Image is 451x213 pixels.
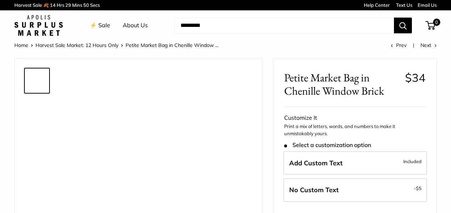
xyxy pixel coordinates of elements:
span: 14 [50,2,56,8]
span: Select a customization option [284,142,371,148]
nav: Breadcrumb [14,41,219,50]
span: 0 [433,19,440,26]
span: Add Custom Text [289,159,343,167]
span: Petite Market Bag in Chenille Window ... [126,42,219,48]
a: About Us [123,20,148,31]
span: - [414,184,422,193]
span: $34 [405,71,426,85]
a: Petite Market Bag in Chenille Window Brick [24,96,50,122]
a: 0 [426,21,435,30]
a: Email Us [418,2,437,8]
a: Help Center [364,2,390,8]
span: Petite Market Bag in Chenille Window Brick [284,71,399,98]
div: Customize It [284,113,426,123]
p: Print a mix of letters, words, and numbers to make it unmistakably yours. [284,123,426,137]
span: 29 [65,2,71,8]
a: Petite Market Bag in Chenille Window Brick [24,125,50,151]
button: Search [394,18,412,33]
span: $5 [416,185,422,191]
a: Prev [391,42,407,48]
span: No Custom Text [289,186,339,194]
a: Petite Market Bag in Chenille Window Brick [24,68,50,94]
span: Hrs [57,2,64,8]
label: Leave Blank [283,178,427,202]
a: Text Us [396,2,412,8]
span: Secs [90,2,100,8]
a: Home [14,42,28,48]
a: Petite Market Bag in Chenille Window Brick [24,183,50,208]
a: Harvest Sale Market: 12 Hours Only [36,42,118,48]
input: Search... [175,18,394,33]
a: Next [421,42,437,48]
label: Add Custom Text [283,151,427,175]
span: Mins [72,2,82,8]
span: Included [403,157,422,166]
a: Petite Market Bag in Chenille Window Brick [24,154,50,180]
span: 50 [83,2,89,8]
a: ⚡️ Sale [90,20,110,31]
img: Apolis: Surplus Market [14,15,63,36]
